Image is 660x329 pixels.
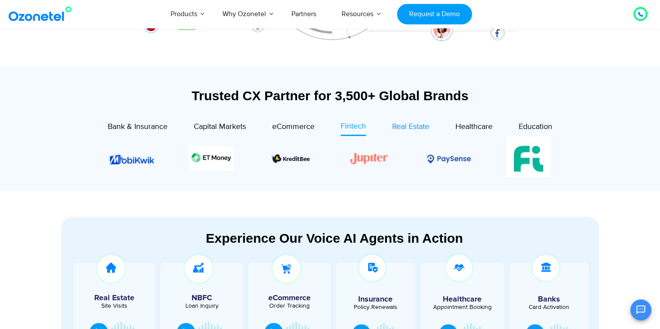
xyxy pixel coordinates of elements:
[392,121,429,136] a: Real Estate
[397,4,472,24] a: Request a Demo
[253,303,326,309] div: Order Tracking
[519,121,552,136] a: Education
[272,122,315,132] span: eCommerce
[427,304,498,310] div: Appointment Booking
[455,122,492,132] span: Healthcare
[455,121,492,136] a: Healthcare
[272,121,315,136] a: eCommerce
[78,303,151,309] div: Site Visits
[108,121,168,136] a: Bank & Insurance
[514,295,585,303] h5: Banks
[427,295,498,303] h5: Healthcare
[630,299,651,320] button: Open chat
[341,122,366,131] span: Fintech
[71,231,598,246] div: Experience Our Voice AI Agents in Action
[519,122,552,132] span: Education
[165,303,239,309] div: Loan Inquiry
[62,88,598,103] div: Trusted CX Partner for 3,500+ Global Brands
[340,295,411,303] h5: Insurance
[165,294,239,302] h5: NBFC
[108,122,168,132] span: Bank & Insurance
[253,294,326,302] h5: eCommerce
[78,294,151,302] h5: Real Estate
[194,122,246,132] span: Capital Markets
[392,122,429,132] span: Real Estate
[110,136,551,181] div: Image Carousel
[340,304,411,310] div: Policy Renewals
[341,121,366,136] a: Fintech
[194,121,246,136] a: Capital Markets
